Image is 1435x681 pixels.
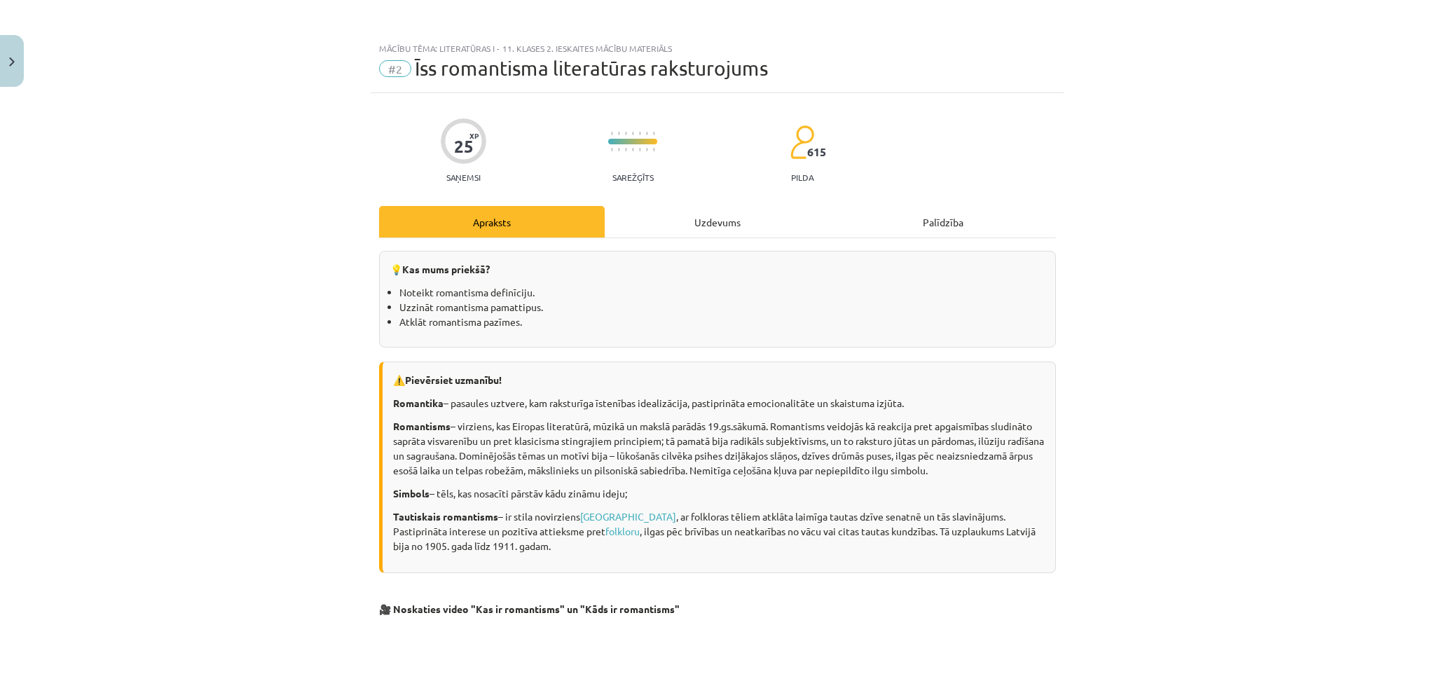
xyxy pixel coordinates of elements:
b: Tautiskais romantisms [393,510,498,523]
div: Apraksts [379,206,605,238]
img: icon-short-line-57e1e144782c952c97e751825c79c345078a6d821885a25fce030b3d8c18986b.svg [646,132,647,135]
img: icon-short-line-57e1e144782c952c97e751825c79c345078a6d821885a25fce030b3d8c18986b.svg [639,132,640,135]
li: Noteikt romantisma definīciju. [399,285,1045,300]
img: icon-short-line-57e1e144782c952c97e751825c79c345078a6d821885a25fce030b3d8c18986b.svg [625,148,626,151]
b: Simbols [393,487,430,500]
img: icon-short-line-57e1e144782c952c97e751825c79c345078a6d821885a25fce030b3d8c18986b.svg [646,148,647,151]
p: pilda [791,172,813,182]
p: Sarežģīts [612,172,654,182]
p: – tēls, kas nosacīti pārstāv kādu zināmu ideju; [393,486,1045,501]
li: Atklāt romantisma pazīmes. [399,315,1045,329]
span: 615 [807,146,826,158]
img: icon-short-line-57e1e144782c952c97e751825c79c345078a6d821885a25fce030b3d8c18986b.svg [611,132,612,135]
img: icon-short-line-57e1e144782c952c97e751825c79c345078a6d821885a25fce030b3d8c18986b.svg [632,148,633,151]
p: ⚠️ [393,373,1045,387]
p: Saņemsi [441,172,486,182]
p: – pasaules uztvere, kam raksturīga īstenības idealizācija, pastiprināta emocionalitāte un skaistu... [393,396,1045,411]
li: Uzzināt romantisma pamattipus. [399,300,1045,315]
span: XP [469,132,479,139]
strong: 🎥 Noskaties video "Kas ir romantisms" un "Kāds ir romantisms" [379,603,680,615]
div: Mācību tēma: Literatūras i - 11. klases 2. ieskaites mācību materiāls [379,43,1056,53]
img: icon-short-line-57e1e144782c952c97e751825c79c345078a6d821885a25fce030b3d8c18986b.svg [618,132,619,135]
img: icon-short-line-57e1e144782c952c97e751825c79c345078a6d821885a25fce030b3d8c18986b.svg [632,132,633,135]
img: icon-short-line-57e1e144782c952c97e751825c79c345078a6d821885a25fce030b3d8c18986b.svg [618,148,619,151]
span: Īss romantisma literatūras raksturojums [415,57,768,80]
img: icon-close-lesson-0947bae3869378f0d4975bcd49f059093ad1ed9edebbc8119c70593378902aed.svg [9,57,15,67]
strong: Kas mums priekšā? [402,263,490,275]
div: Uzdevums [605,206,830,238]
a: folkloru [605,525,640,537]
p: – ir stila novirziens , ar folkloras tēliem atklāta laimīga tautas dzīve senatnē un tās slavināju... [393,509,1045,553]
p: – virziens, kas Eiropas literatūrā, mūzikā un makslā parādās 19.gs.sākumā. Romantisms veidojās kā... [393,419,1045,478]
img: icon-short-line-57e1e144782c952c97e751825c79c345078a6d821885a25fce030b3d8c18986b.svg [653,148,654,151]
img: icon-short-line-57e1e144782c952c97e751825c79c345078a6d821885a25fce030b3d8c18986b.svg [625,132,626,135]
strong: Pievērsiet uzmanību! [405,373,502,386]
b: Romantisms [393,420,451,432]
b: Romantika [393,397,444,409]
div: Palīdzība [830,206,1056,238]
img: students-c634bb4e5e11cddfef0936a35e636f08e4e9abd3cc4e673bd6f9a4125e45ecb1.svg [790,125,814,160]
a: [GEOGRAPHIC_DATA] [580,510,676,523]
div: 25 [454,137,474,156]
img: icon-short-line-57e1e144782c952c97e751825c79c345078a6d821885a25fce030b3d8c18986b.svg [653,132,654,135]
span: #2 [379,60,411,77]
img: icon-short-line-57e1e144782c952c97e751825c79c345078a6d821885a25fce030b3d8c18986b.svg [639,148,640,151]
img: icon-short-line-57e1e144782c952c97e751825c79c345078a6d821885a25fce030b3d8c18986b.svg [611,148,612,151]
p: 💡 [390,262,1045,277]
